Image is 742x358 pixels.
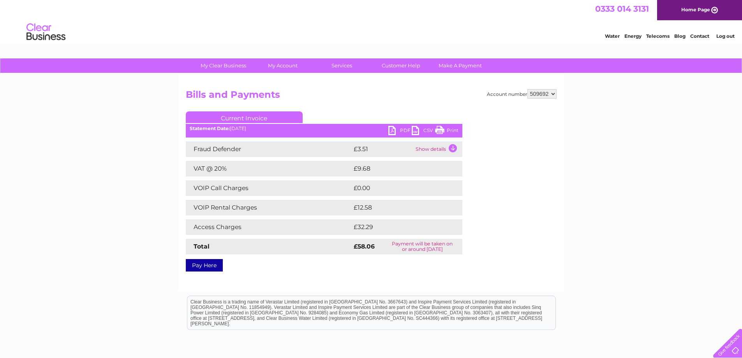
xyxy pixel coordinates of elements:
td: £3.51 [352,141,414,157]
a: Make A Payment [428,58,492,73]
td: £12.58 [352,200,446,215]
td: VOIP Rental Charges [186,200,352,215]
div: Account number [487,89,557,99]
td: £0.00 [352,180,444,196]
a: Telecoms [646,33,670,39]
a: Water [605,33,620,39]
a: Print [435,126,458,137]
a: Current Invoice [186,111,303,123]
td: Access Charges [186,219,352,235]
td: £9.68 [352,161,445,176]
td: Payment will be taken on or around [DATE] [382,239,462,254]
td: Fraud Defender [186,141,352,157]
strong: Total [194,243,210,250]
a: CSV [412,126,435,137]
a: Customer Help [369,58,433,73]
div: [DATE] [186,126,462,131]
a: Log out [716,33,735,39]
b: Statement Date: [190,125,230,131]
a: My Account [250,58,315,73]
td: VAT @ 20% [186,161,352,176]
td: £32.29 [352,219,446,235]
div: Clear Business is a trading name of Verastar Limited (registered in [GEOGRAPHIC_DATA] No. 3667643... [187,4,555,38]
a: Services [310,58,374,73]
a: Blog [674,33,686,39]
a: Energy [624,33,642,39]
strong: £58.06 [354,243,375,250]
a: PDF [388,126,412,137]
td: Show details [414,141,462,157]
a: Contact [690,33,709,39]
a: My Clear Business [191,58,256,73]
a: 0333 014 3131 [595,4,649,14]
h2: Bills and Payments [186,89,557,104]
img: logo.png [26,20,66,44]
td: VOIP Call Charges [186,180,352,196]
a: Pay Here [186,259,223,272]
